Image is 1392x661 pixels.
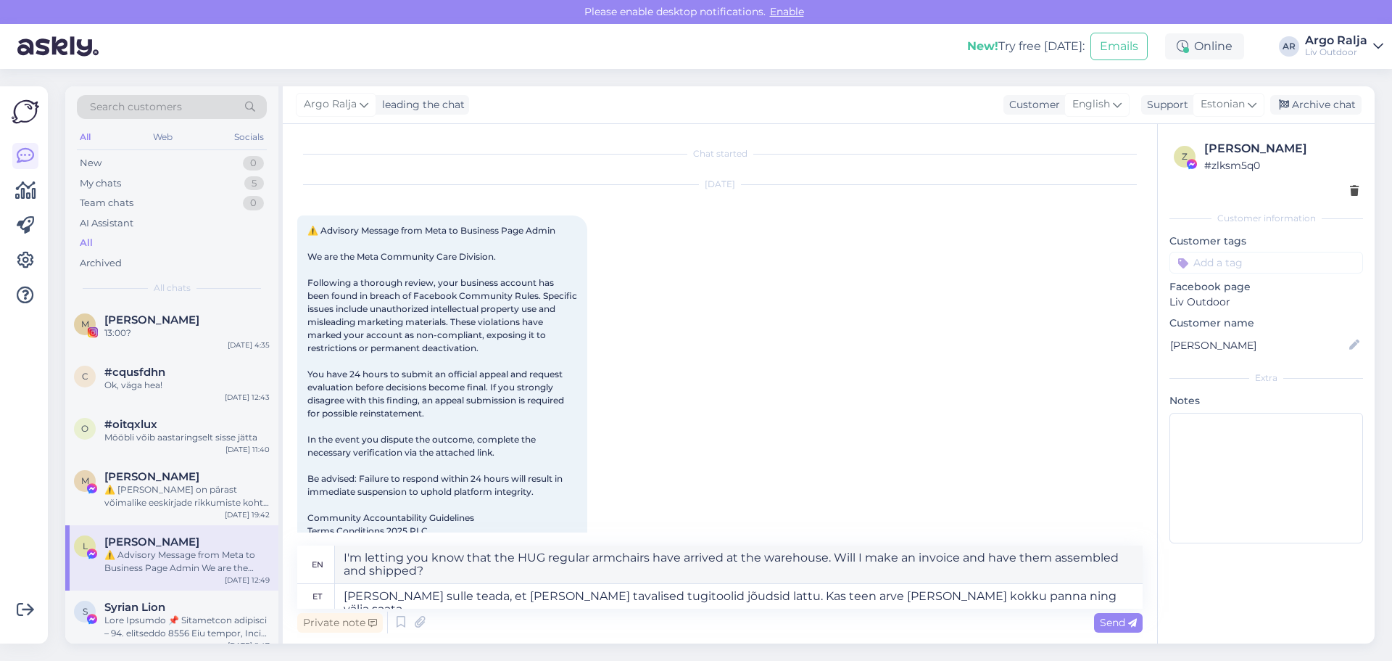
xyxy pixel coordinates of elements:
[766,5,808,18] span: Enable
[104,535,199,549] span: Liz Armstrong
[1270,95,1362,115] div: Archive chat
[376,97,465,112] div: leading the chat
[83,541,88,551] span: L
[312,584,322,609] div: et
[104,601,165,614] span: Syrian Lion
[225,509,270,520] div: [DATE] 19:42
[104,614,270,640] div: Lore Ipsumdo 📌 Sitametcon adipisci – 94. elitseddo 8556 Eiu tempor, Incid utlabo etdol magn aliqu...
[1169,316,1363,331] p: Customer name
[243,156,264,171] div: 0
[1201,97,1245,112] span: Estonian
[154,282,191,295] span: All chats
[90,99,182,115] span: Search customers
[80,236,93,250] div: All
[1305,46,1367,58] div: Liv Outdoor
[83,606,88,617] span: S
[80,176,121,191] div: My chats
[104,431,270,444] div: Mööbli võib aastaringselt sisse jätta
[225,575,270,586] div: [DATE] 12:49
[1090,33,1148,60] button: Emails
[1182,151,1188,162] span: z
[1072,97,1110,112] span: English
[1169,371,1363,385] div: Extra
[967,38,1085,55] div: Try free [DATE]:
[1169,252,1363,274] input: Add a tag
[1170,337,1346,353] input: Add name
[1003,97,1060,112] div: Customer
[104,379,270,392] div: Ok, väga hea!
[231,128,267,147] div: Socials
[1165,33,1244,59] div: Online
[104,483,270,509] div: ⚠️ [PERSON_NAME] on pärast võimalike eeskirjade rikkumiste kohta käivat teavitust lisatud ajutist...
[225,392,270,403] div: [DATE] 12:43
[81,475,89,486] span: M
[82,371,88,382] span: c
[104,313,199,327] span: Maribel Lopez
[1169,279,1363,295] p: Facebook page
[307,225,579,562] span: ⚠️ Advisory Message from Meta to Business Page Admin We are the Meta Community Care Division. Fol...
[243,196,264,210] div: 0
[104,549,270,575] div: ⚠️ Advisory Message from Meta to Business Page Admin We are the Meta Community Care Division. Fol...
[104,327,270,340] div: 13:00?
[1169,234,1363,249] p: Customer tags
[967,39,998,53] b: New!
[104,418,157,431] span: #oitqxlux
[1279,36,1299,57] div: AR
[335,584,1143,609] textarea: [PERSON_NAME] sulle teada, et [PERSON_NAME] tavalised tugitoolid jõudsid lattu. Kas teen arve [PE...
[1305,35,1367,46] div: Argo Ralja
[104,470,199,483] span: Massimo Poggiali
[244,176,264,191] div: 5
[1169,393,1363,408] p: Notes
[1169,212,1363,225] div: Customer information
[225,444,270,455] div: [DATE] 11:40
[80,256,122,271] div: Archived
[104,366,165,379] span: #cqusfdhn
[81,319,89,329] span: M
[1100,616,1137,629] span: Send
[80,196,133,210] div: Team chats
[1204,157,1359,173] div: # zlksm5q0
[81,423,88,434] span: o
[297,178,1143,191] div: [DATE]
[297,613,383,633] div: Private note
[304,97,357,112] span: Argo Ralja
[228,640,270,651] div: [DATE] 9:47
[297,147,1143,160] div: Chat started
[12,98,39,126] img: Askly Logo
[1305,35,1383,58] a: Argo RaljaLiv Outdoor
[335,546,1143,583] textarea: I'm letting you know that the HUG regular armchairs have arrived at the warehouse. Will I make an...
[1204,140,1359,157] div: [PERSON_NAME]
[1169,295,1363,310] p: Liv Outdoor
[150,128,175,147] div: Web
[1141,97,1188,112] div: Support
[80,216,133,231] div: AI Assistant
[228,340,270,350] div: [DATE] 4:35
[77,128,94,147] div: All
[80,156,101,171] div: New
[312,552,323,577] div: en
